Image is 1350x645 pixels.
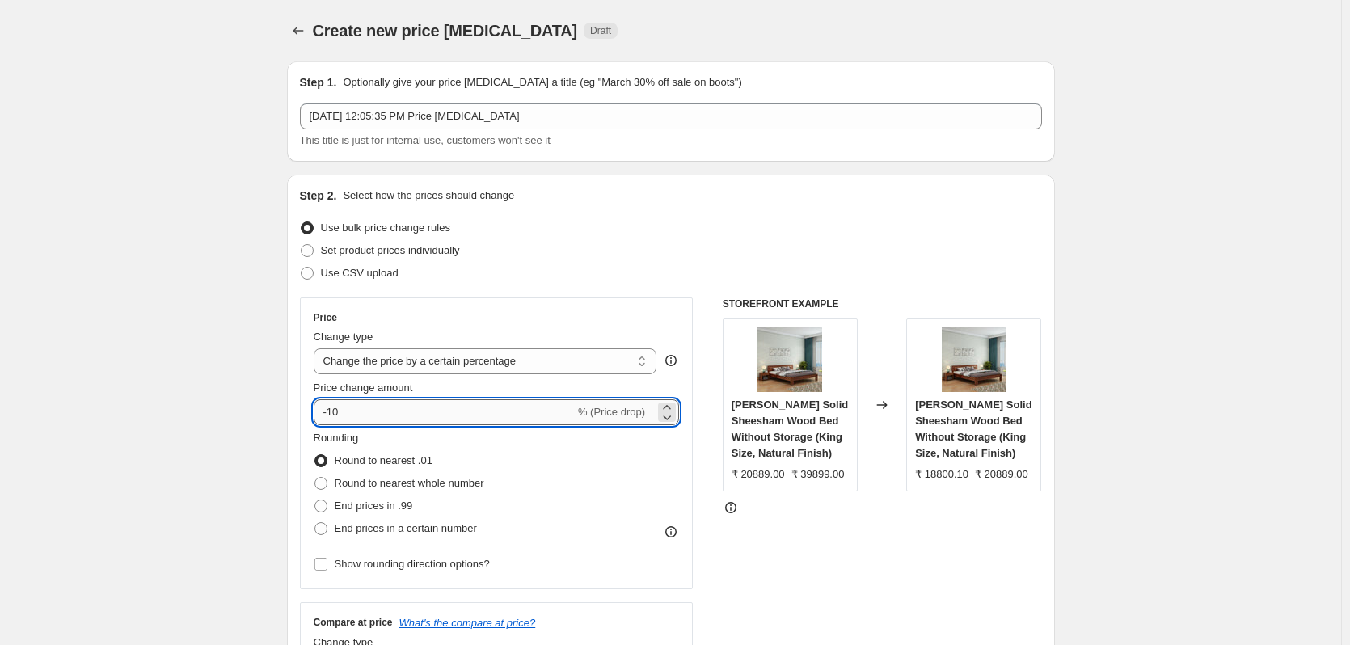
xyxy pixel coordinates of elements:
[335,477,484,489] span: Round to nearest whole number
[321,267,399,279] span: Use CSV upload
[732,398,848,459] span: [PERSON_NAME] Solid Sheesham Wood Bed Without Storage (King Size, Natural Finish)
[321,244,460,256] span: Set product prices individually
[287,19,310,42] button: Price change jobs
[732,466,785,483] div: ₹ 20889.00
[399,617,536,629] button: What's the compare at price?
[300,134,551,146] span: This title is just for internal use, customers won't see it
[314,432,359,444] span: Rounding
[723,297,1042,310] h6: STOREFRONT EXAMPLE
[915,466,968,483] div: ₹ 18800.10
[314,616,393,629] h3: Compare at price
[314,399,575,425] input: -15
[300,188,337,204] h2: Step 2.
[321,221,450,234] span: Use bulk price change rules
[314,331,373,343] span: Change type
[335,500,413,512] span: End prices in .99
[578,406,645,418] span: % (Price drop)
[975,466,1028,483] strike: ₹ 20889.00
[343,74,741,91] p: Optionally give your price [MEDICAL_DATA] a title (eg "March 30% off sale on boots")
[300,103,1042,129] input: 30% off holiday sale
[343,188,514,204] p: Select how the prices should change
[314,311,337,324] h3: Price
[663,352,679,369] div: help
[335,454,432,466] span: Round to nearest .01
[335,558,490,570] span: Show rounding direction options?
[335,522,477,534] span: End prices in a certain number
[915,398,1031,459] span: [PERSON_NAME] Solid Sheesham Wood Bed Without Storage (King Size, Natural Finish)
[757,327,822,392] img: Maria_Solid_Sheesham_Wood_Bed_Without_Storage_King_Size_Natural_Finish_80x.jpg
[590,24,611,37] span: Draft
[942,327,1006,392] img: Maria_Solid_Sheesham_Wood_Bed_Without_Storage_King_Size_Natural_Finish_80x.jpg
[313,22,578,40] span: Create new price [MEDICAL_DATA]
[791,466,845,483] strike: ₹ 39899.00
[300,74,337,91] h2: Step 1.
[314,382,413,394] span: Price change amount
